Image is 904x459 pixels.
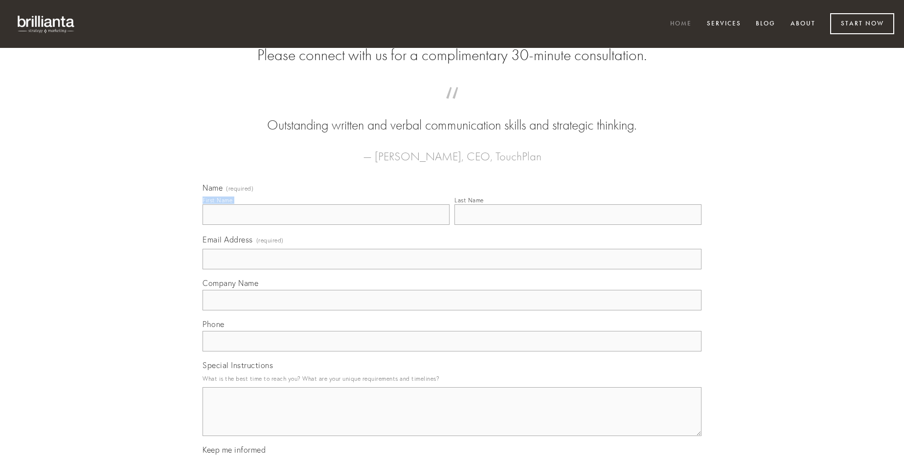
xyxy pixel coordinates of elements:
[256,234,284,247] span: (required)
[203,372,701,385] p: What is the best time to reach you? What are your unique requirements and timelines?
[203,278,258,288] span: Company Name
[203,445,266,455] span: Keep me informed
[203,235,253,244] span: Email Address
[203,319,225,329] span: Phone
[454,197,484,204] div: Last Name
[784,16,822,32] a: About
[203,46,701,65] h2: Please connect with us for a complimentary 30-minute consultation.
[203,360,273,370] span: Special Instructions
[749,16,782,32] a: Blog
[830,13,894,34] a: Start Now
[218,97,686,116] span: “
[218,97,686,135] blockquote: Outstanding written and verbal communication skills and strategic thinking.
[10,10,83,38] img: brillianta - research, strategy, marketing
[226,186,253,192] span: (required)
[203,197,232,204] div: First Name
[203,183,223,193] span: Name
[218,135,686,166] figcaption: — [PERSON_NAME], CEO, TouchPlan
[701,16,747,32] a: Services
[664,16,698,32] a: Home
